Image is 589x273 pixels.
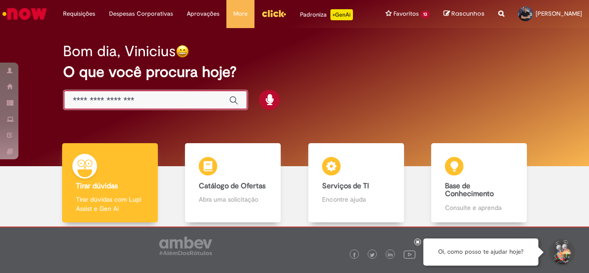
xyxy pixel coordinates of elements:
[261,6,286,20] img: click_logo_yellow_360x200.png
[109,9,173,18] span: Despesas Corporativas
[322,181,369,191] b: Serviços de TI
[48,143,172,223] a: Tirar dúvidas Tirar dúvidas com Lupi Assist e Gen Ai
[300,9,353,20] div: Padroniza
[418,143,541,223] a: Base de Conhecimento Consulte e aprenda
[294,143,418,223] a: Serviços de TI Encontre ajuda
[63,64,525,80] h2: O que você procura hoje?
[199,195,267,204] p: Abra uma solicitação
[187,9,219,18] span: Aprovações
[423,238,538,266] div: Oi, como posso te ajudar hoje?
[76,195,144,213] p: Tirar dúvidas com Lupi Assist e Gen Ai
[548,238,575,266] button: Iniciar Conversa de Suporte
[445,181,494,199] b: Base de Conhecimento
[159,237,212,255] img: logo_footer_ambev_rotulo_gray.png
[404,248,416,260] img: logo_footer_youtube.png
[199,181,266,191] b: Catálogo de Ofertas
[445,203,513,212] p: Consulte e aprenda
[1,5,48,23] img: ServiceNow
[393,9,419,18] span: Favoritos
[176,45,189,58] img: happy-face.png
[76,181,118,191] b: Tirar dúvidas
[172,143,295,223] a: Catálogo de Ofertas Abra uma solicitação
[444,10,485,18] a: Rascunhos
[352,253,357,257] img: logo_footer_facebook.png
[322,195,390,204] p: Encontre ajuda
[63,43,176,59] h2: Bom dia, Vinicius
[421,11,430,18] span: 13
[370,253,375,257] img: logo_footer_twitter.png
[63,9,95,18] span: Requisições
[233,9,248,18] span: More
[451,9,485,18] span: Rascunhos
[330,9,353,20] p: +GenAi
[388,252,393,258] img: logo_footer_linkedin.png
[536,10,582,17] span: [PERSON_NAME]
